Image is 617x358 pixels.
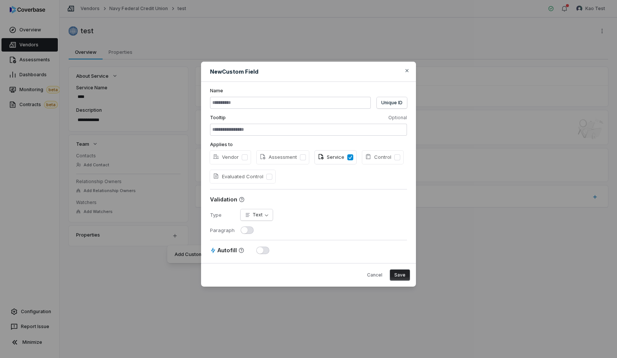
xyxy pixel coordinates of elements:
button: Save [390,269,410,281]
span: Vendor [213,154,239,161]
span: Validation [210,195,237,203]
span: Assessment [260,154,297,161]
span: Control [365,154,391,161]
button: Service [347,154,353,160]
label: Name [210,88,407,94]
dt: Paragraph [210,227,235,234]
button: Assessment [300,154,306,160]
dt: Type [210,212,235,218]
span: New Custom Field [210,68,259,75]
button: Evaluated Control [266,174,272,180]
button: Vendor [242,154,248,160]
button: Autofill [256,247,269,254]
span: Evaluated Control [213,173,263,180]
span: Autofill [217,246,237,254]
button: Cancel [363,269,387,281]
span: Optional [388,115,407,121]
button: Control [394,154,400,160]
span: Tooltip [210,115,226,121]
button: Unique ID [377,97,407,108]
span: Service [318,154,344,161]
label: Applies to [210,142,407,148]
